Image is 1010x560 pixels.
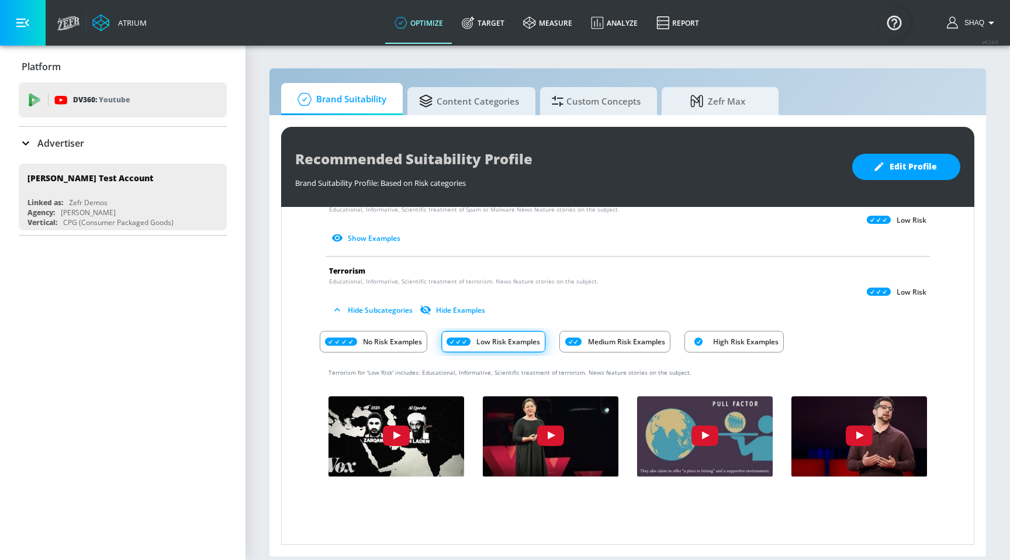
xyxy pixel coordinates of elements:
[947,16,998,30] button: Shaq
[784,392,933,476] img: lyR-K2CZIHQ
[328,368,691,376] span: Terrorism for 'Low Risk' includes: Educational, Informative, Scientific treatment of terrorism. N...
[876,160,937,174] span: Edit Profile
[19,164,227,230] div: [PERSON_NAME] Test AccountLinked as:Zefr DemosAgency:[PERSON_NAME]Vertical:CPG (Consumer Packaged...
[27,208,55,217] div: Agency:
[27,198,63,208] div: Linked as:
[329,205,620,214] span: Educational, Informative, Scientific treatment of Spam or Malware News feature stories on the sub...
[897,216,926,225] p: Low Risk
[514,2,582,44] a: measure
[791,396,927,477] button: lyR-K2CZIHQ
[329,266,365,276] span: Terrorism
[27,172,153,184] div: [PERSON_NAME] Test Account
[329,277,599,286] span: Educational, Informative, Scientific treatment of terrorism. News feature stories on the subject.
[982,39,998,45] span: v 4.24.0
[320,328,936,356] div: Risk Category Examples
[19,82,227,117] div: DV360: Youtube
[328,396,464,477] button: pzmO6RWy1v8
[878,6,911,39] button: Open Resource Center
[329,300,417,320] button: Hide Subcategories
[630,392,779,476] img: 79MTkVumCcQ
[99,94,130,106] p: Youtube
[321,392,471,476] img: pzmO6RWy1v8
[713,336,779,348] p: High Risk Examples
[637,396,773,477] button: 79MTkVumCcQ
[385,2,452,44] a: optimize
[92,14,147,32] a: Atrium
[329,229,405,248] button: Show Examples
[476,392,625,476] img: VJoQj00RZHg
[852,154,960,180] button: Edit Profile
[483,396,618,477] button: VJoQj00RZHg
[647,2,708,44] a: Report
[22,60,61,73] p: Platform
[960,19,984,27] span: login as: shaquille.huang@zefr.com
[63,217,174,227] div: CPG (Consumer Packaged Goods)
[897,288,926,297] p: Low Risk
[69,198,108,208] div: Zefr Demos
[673,87,762,115] span: Zefr Max
[27,217,57,227] div: Vertical:
[61,208,116,217] div: [PERSON_NAME]
[452,2,514,44] a: Target
[19,127,227,160] div: Advertiser
[363,336,422,348] p: No Risk Examples
[73,94,130,106] p: DV360:
[588,336,665,348] p: Medium Risk Examples
[295,172,840,188] div: Brand Suitability Profile: Based on Risk categories
[113,18,147,28] div: Atrium
[417,300,490,320] button: Hide Examples
[37,137,84,150] p: Advertiser
[19,50,227,83] div: Platform
[293,85,386,113] span: Brand Suitability
[582,2,647,44] a: Analyze
[419,87,519,115] span: Content Categories
[552,87,641,115] span: Custom Concepts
